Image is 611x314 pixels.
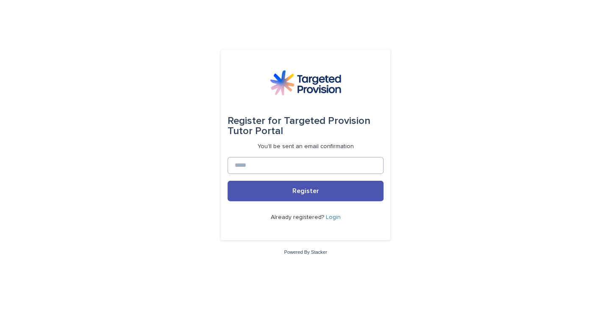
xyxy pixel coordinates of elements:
[270,70,341,95] img: M5nRWzHhSzIhMunXDL62
[228,109,383,143] div: Targeted Provision Tutor Portal
[258,143,354,150] p: You'll be sent an email confirmation
[228,181,383,201] button: Register
[228,116,281,126] span: Register for
[284,250,327,255] a: Powered By Stacker
[326,214,341,220] a: Login
[271,214,326,220] span: Already registered?
[292,188,319,194] span: Register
